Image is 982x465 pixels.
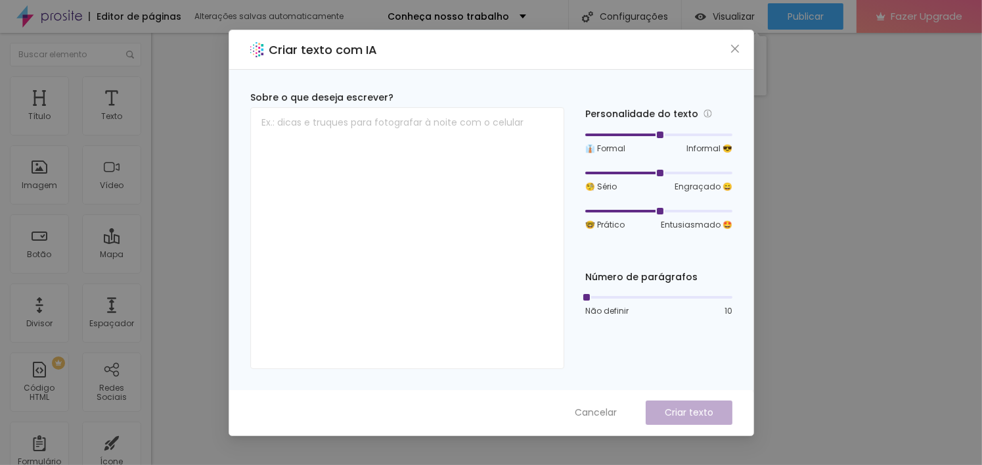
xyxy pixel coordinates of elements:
span: 🤓 Prático [585,219,625,231]
div: Redes Sociais [85,383,137,403]
span: Entusiasmado 🤩 [661,219,732,231]
div: Título [28,112,51,121]
button: Close [728,41,742,55]
div: Alterações salvas automaticamente [194,12,346,20]
span: close [730,43,740,54]
h2: Criar texto com IA [269,41,377,59]
iframe: Editor [151,33,982,465]
span: Engraçado 😄 [675,181,732,193]
div: Mapa [100,250,123,259]
img: Icone [582,11,593,22]
div: Botão [28,250,52,259]
div: Editor de páginas [89,12,181,21]
div: Vídeo [100,181,123,190]
button: Publicar [768,3,843,30]
p: Conheça nosso trabalho [388,12,510,21]
button: Visualizar [682,3,768,30]
div: Número de parágrafos [585,270,732,284]
img: view-1.svg [695,11,706,22]
button: Criar texto [646,401,732,425]
span: Fazer Upgrade [891,11,962,22]
span: 🧐 Sério [585,181,617,193]
div: Código HTML [13,383,65,403]
div: Espaçador [89,319,134,328]
span: Não definir [585,305,629,317]
span: Cancelar [575,406,617,420]
div: Personalidade do texto [585,107,732,122]
div: Divisor [26,319,53,328]
div: Texto [101,112,122,121]
span: Publicar [788,11,824,22]
span: Visualizar [713,11,755,22]
span: 10 [725,305,732,317]
input: Buscar elemento [10,43,141,66]
button: Cancelar [562,401,630,425]
span: Informal 😎 [686,143,732,155]
div: Sobre o que deseja escrever? [250,91,564,105]
img: Icone [126,51,134,59]
span: 👔 Formal [585,143,625,155]
div: Imagem [22,181,57,190]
